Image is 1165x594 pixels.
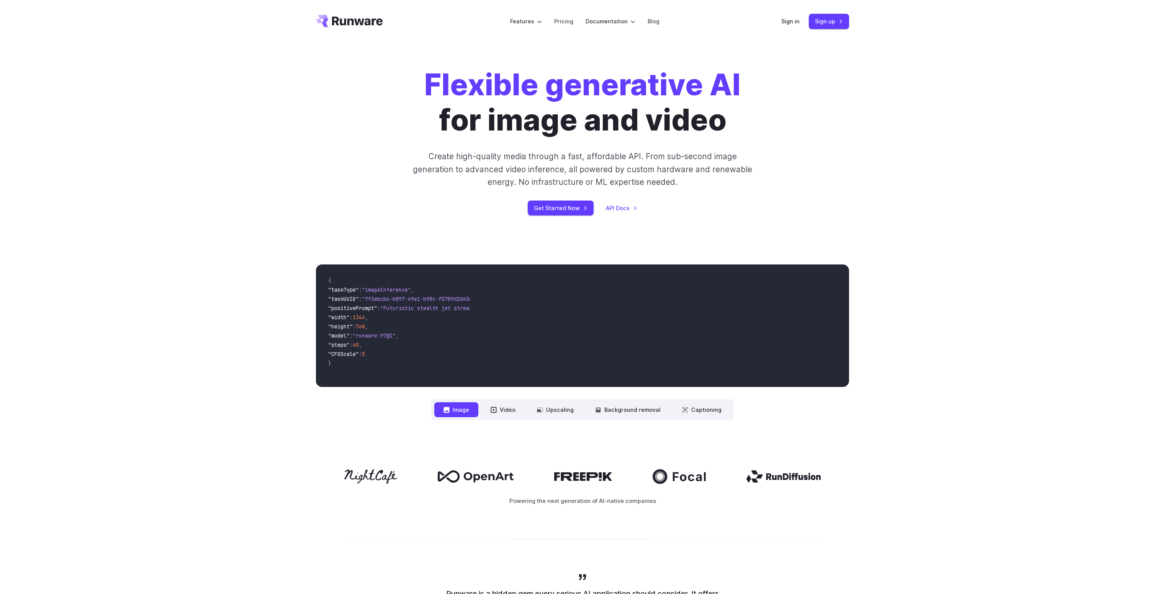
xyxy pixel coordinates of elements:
span: "imageInference" [362,286,411,293]
span: : [353,323,356,330]
a: Pricing [554,17,573,26]
span: 40 [353,341,359,348]
span: "steps" [328,341,350,348]
span: "7f3ebcb6-b897-49e1-b98c-f5789d2d40d7" [362,295,478,302]
a: Sign in [781,17,800,26]
span: "width" [328,314,350,321]
a: Get Started Now [528,201,594,215]
span: : [350,341,353,348]
span: , [359,341,362,348]
strong: Flexible generative AI [424,67,741,103]
span: "model" [328,332,350,339]
span: "CFGScale" [328,351,359,357]
a: Blog [648,17,659,26]
span: : [359,295,362,302]
span: "runware:97@2" [353,332,396,339]
a: Sign up [809,14,849,29]
span: , [411,286,414,293]
p: Create high-quality media through a fast, affordable API. From sub-second image generation to adv... [412,150,753,188]
span: : [359,351,362,357]
span: "taskUUID" [328,295,359,302]
span: : [350,314,353,321]
button: Background removal [586,402,670,417]
span: { [328,277,331,284]
span: , [365,323,368,330]
button: Captioning [673,402,731,417]
label: Features [510,17,542,26]
span: 1344 [353,314,365,321]
a: Go to / [316,15,383,27]
span: "taskType" [328,286,359,293]
span: : [350,332,353,339]
a: API Docs [606,204,637,212]
button: Video [481,402,525,417]
h1: for image and video [424,67,741,138]
span: "positivePrompt" [328,305,377,312]
span: } [328,360,331,367]
span: : [377,305,380,312]
span: , [365,314,368,321]
span: : [359,286,362,293]
span: "height" [328,323,353,330]
button: Image [434,402,478,417]
span: , [396,332,399,339]
span: 768 [356,323,365,330]
span: "Futuristic stealth jet streaking through a neon-lit cityscape with glowing purple exhaust" [380,305,659,312]
label: Documentation [586,17,635,26]
p: Powering the next generation of AI-native companies [316,496,849,505]
span: 5 [362,351,365,357]
button: Upscaling [528,402,583,417]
